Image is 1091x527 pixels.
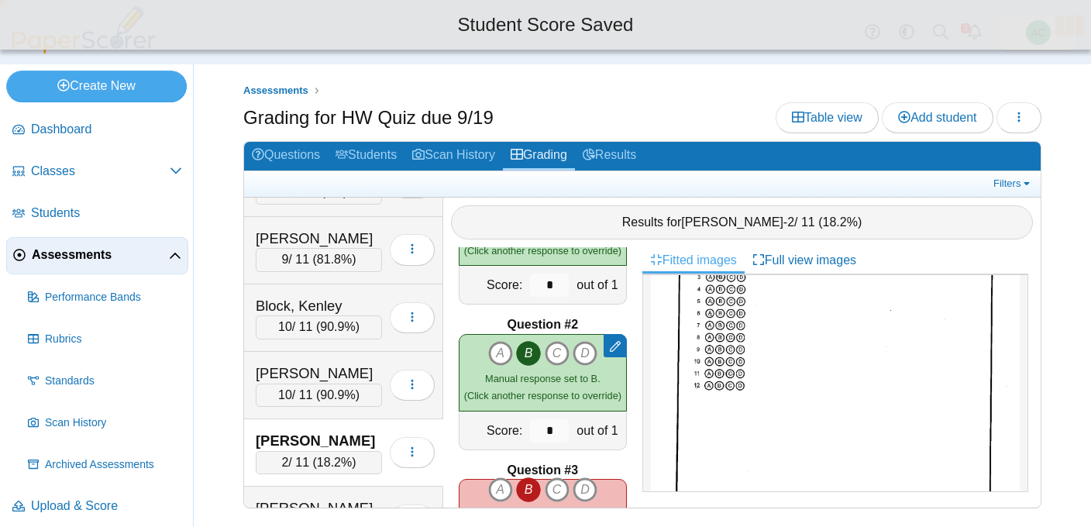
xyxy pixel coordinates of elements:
[243,105,494,131] h1: Grading for HW Quiz due 9/19
[256,296,382,316] div: Block, Kenley
[488,477,513,502] i: A
[281,253,288,266] span: 9
[281,456,288,469] span: 2
[317,456,352,469] span: 18.2%
[22,279,188,316] a: Performance Bands
[256,315,382,339] div: / 11 ( )
[516,477,541,502] i: B
[898,111,976,124] span: Add student
[545,477,570,502] i: C
[6,153,188,191] a: Classes
[508,316,579,333] b: Question #2
[256,363,382,384] div: [PERSON_NAME]
[573,412,625,449] div: out of 1
[459,412,526,449] div: Score:
[6,71,187,102] a: Create New
[787,215,794,229] span: 2
[464,228,621,257] small: (Click another response to override)
[745,247,864,274] a: Full view images
[575,142,644,170] a: Results
[6,488,188,525] a: Upload & Score
[45,374,182,389] span: Standards
[503,142,575,170] a: Grading
[22,405,188,442] a: Scan History
[243,84,308,96] span: Assessments
[317,253,352,266] span: 81.8%
[516,341,541,366] i: B
[545,341,570,366] i: C
[573,477,597,502] i: D
[45,457,182,473] span: Archived Assessments
[31,498,182,515] span: Upload & Score
[31,205,182,222] span: Students
[256,248,382,271] div: / 11 ( )
[31,121,182,138] span: Dashboard
[278,320,292,333] span: 10
[320,320,355,333] span: 90.9%
[22,321,188,358] a: Rubrics
[6,195,188,232] a: Students
[32,246,169,263] span: Assessments
[31,163,170,180] span: Classes
[792,111,862,124] span: Table view
[22,363,188,400] a: Standards
[508,462,579,479] b: Question #3
[451,205,1033,239] div: Results for - / 11 ( )
[6,112,188,149] a: Dashboard
[681,215,783,229] span: [PERSON_NAME]
[256,498,382,518] div: [PERSON_NAME]
[256,431,382,451] div: [PERSON_NAME]
[459,266,526,304] div: Score:
[485,373,601,384] span: Manual response set to B.
[6,237,188,274] a: Assessments
[278,388,292,401] span: 10
[488,341,513,366] i: A
[328,142,404,170] a: Students
[776,102,879,133] a: Table view
[989,176,1037,191] a: Filters
[45,290,182,305] span: Performance Bands
[256,451,382,474] div: / 11 ( )
[256,384,382,407] div: / 11 ( )
[573,266,625,304] div: out of 1
[45,332,182,347] span: Rubrics
[573,341,597,366] i: D
[12,12,1079,38] div: Student Score Saved
[882,102,993,133] a: Add student
[244,142,328,170] a: Questions
[464,373,621,401] small: (Click another response to override)
[642,247,745,274] a: Fitted images
[256,229,382,249] div: [PERSON_NAME]
[320,388,355,401] span: 90.9%
[6,43,161,56] a: PaperScorer
[239,81,312,101] a: Assessments
[45,415,182,431] span: Scan History
[404,142,503,170] a: Scan History
[22,446,188,484] a: Archived Assessments
[823,215,858,229] span: 18.2%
